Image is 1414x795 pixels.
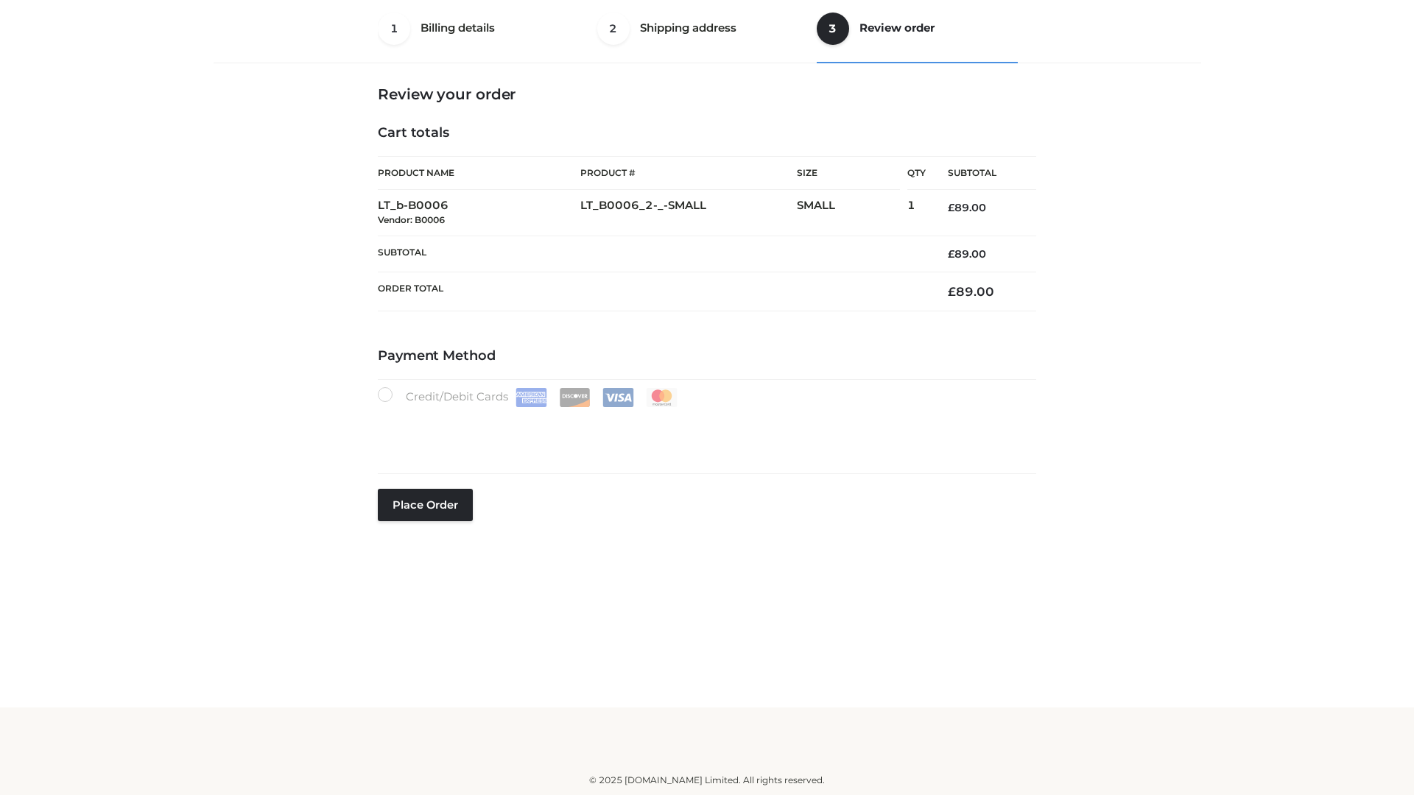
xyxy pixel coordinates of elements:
img: Amex [516,388,547,407]
td: SMALL [797,190,907,236]
h4: Cart totals [378,125,1036,141]
td: 1 [907,190,926,236]
bdi: 89.00 [948,247,986,261]
th: Product # [580,156,797,190]
td: LT_B0006_2-_-SMALL [580,190,797,236]
bdi: 89.00 [948,201,986,214]
th: Size [797,157,900,190]
th: Product Name [378,156,580,190]
span: £ [948,284,956,299]
button: Place order [378,489,473,521]
th: Subtotal [378,236,926,272]
label: Credit/Debit Cards [378,387,679,407]
bdi: 89.00 [948,284,994,299]
th: Subtotal [926,157,1036,190]
img: Discover [559,388,591,407]
img: Mastercard [646,388,678,407]
span: £ [948,201,954,214]
iframe: Secure payment input frame [375,404,1033,458]
th: Order Total [378,272,926,311]
td: LT_b-B0006 [378,190,580,236]
h3: Review your order [378,85,1036,103]
h4: Payment Method [378,348,1036,364]
span: £ [948,247,954,261]
small: Vendor: B0006 [378,214,445,225]
th: Qty [907,156,926,190]
img: Visa [602,388,634,407]
div: © 2025 [DOMAIN_NAME] Limited. All rights reserved. [219,773,1195,788]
